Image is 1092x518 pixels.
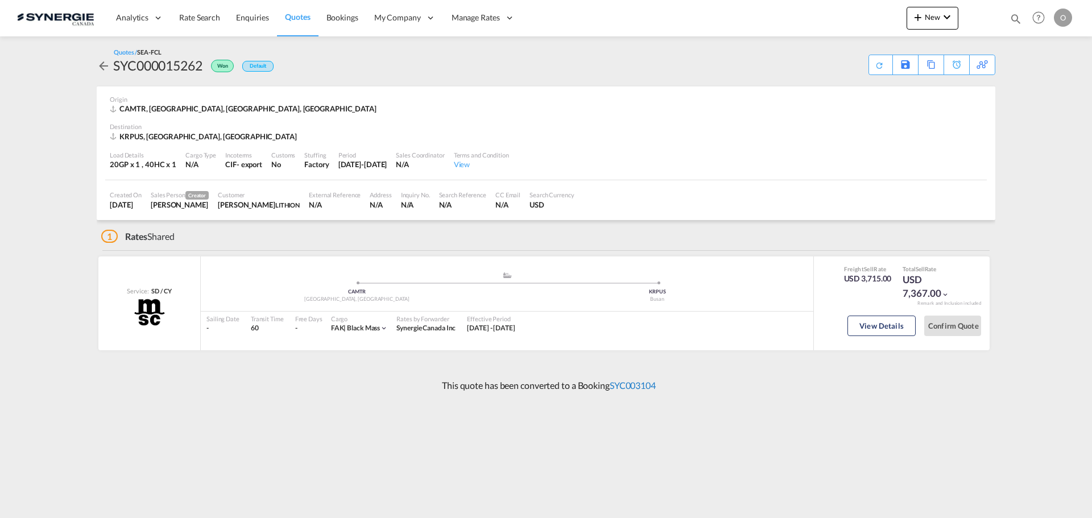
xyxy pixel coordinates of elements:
div: N/A [370,200,391,210]
div: Address [370,190,391,199]
span: LITHION [275,201,300,209]
div: Quote PDF is not available at this time [875,55,887,70]
div: N/A [439,200,486,210]
md-icon: icon-magnify [1010,13,1022,25]
div: CIF [225,159,237,169]
div: 31 Oct 2025 [338,159,387,169]
span: FAK [331,324,348,332]
div: SD / CY [148,287,171,295]
div: Transit Time [251,314,284,323]
div: Period [338,151,387,159]
div: 6 Oct 2025 [110,200,142,210]
span: Sell [916,266,925,272]
div: 20GP x 1 , 40HC x 1 [110,159,176,169]
div: icon-arrow-left [97,56,113,74]
div: Inquiry No. [401,190,430,199]
div: Free Days [295,314,322,323]
img: 1f56c880d42311ef80fc7dca854c8e59.png [17,5,94,31]
div: Remark and Inclusion included [909,300,990,306]
div: Won [202,56,237,74]
div: Search Reference [439,190,486,199]
div: Search Currency [530,190,574,199]
div: Destination [110,122,982,131]
div: Factory Stuffing [304,159,329,169]
div: - [295,324,297,333]
div: N/A [495,200,520,210]
div: Rates by Forwarder [396,314,456,323]
div: 60 [251,324,284,333]
div: Freight Rate [844,265,892,273]
div: black mass [331,324,380,333]
span: Quotes [285,12,310,22]
div: Cargo [331,314,388,323]
span: Rates [125,231,148,242]
span: Analytics [116,12,148,23]
p: This quote has been converted to a Booking [436,379,656,392]
div: No [271,159,295,169]
div: Shared [101,230,175,243]
div: SYC000015262 [113,56,202,74]
span: My Company [374,12,421,23]
span: Rate Search [179,13,220,22]
div: O [1054,9,1072,27]
div: icon-magnify [1010,13,1022,30]
div: Customer [218,190,300,199]
div: KRPUS, Busan, Asia Pacific [110,131,300,142]
div: Customs [271,151,295,159]
a: SYC003104 [610,380,656,391]
span: Help [1029,8,1048,27]
span: CAMTR, [GEOGRAPHIC_DATA], [GEOGRAPHIC_DATA], [GEOGRAPHIC_DATA] [119,104,377,113]
div: KRPUS [507,288,808,296]
span: SEA-FCL [137,48,161,56]
md-icon: icon-plus 400-fg [911,10,925,24]
div: Daniel Dico [151,200,209,210]
button: View Details [847,316,916,336]
span: Sell [864,266,874,272]
img: MSC [133,298,166,326]
div: Synergie Canada Inc [396,324,456,333]
div: CC Email [495,190,520,199]
div: Created On [110,190,142,199]
button: Confirm Quote [924,316,981,336]
span: 1 [101,230,118,243]
div: N/A [309,200,361,210]
div: CAMTR, Montreal, QC, Americas [110,103,379,114]
div: USD [530,200,574,210]
span: Bookings [326,13,358,22]
div: N/A [401,200,430,210]
md-icon: icon-chevron-down [941,291,949,299]
div: - export [237,159,262,169]
div: Stuffing [304,151,329,159]
div: Quotes /SEA-FCL [114,48,162,56]
div: Default [242,61,274,72]
span: [DATE] - [DATE] [467,324,515,332]
md-icon: icon-refresh [874,60,884,70]
span: Creator [185,191,209,200]
div: Sales Coordinator [396,151,444,159]
div: Origin [110,95,982,103]
div: N/A [185,159,216,169]
div: View [454,159,509,169]
span: Won [217,63,231,73]
md-icon: icon-arrow-left [97,59,110,73]
div: Incoterms [225,151,262,159]
div: Sailing Date [206,314,239,323]
md-icon: icon-chevron-down [380,324,388,332]
span: Enquiries [236,13,269,22]
div: CAMTR [206,288,507,296]
md-icon: assets/icons/custom/ship-fill.svg [500,272,514,278]
span: Synergie Canada Inc [396,324,456,332]
div: Save As Template [893,55,918,74]
div: External Reference [309,190,361,199]
div: Sales Person [151,190,209,200]
div: USD 3,715.00 [844,273,892,284]
div: N/A [396,159,444,169]
button: icon-plus 400-fgNewicon-chevron-down [907,7,958,30]
div: Terms and Condition [454,151,509,159]
div: Busan [507,296,808,303]
span: New [911,13,954,22]
md-icon: icon-chevron-down [940,10,954,24]
div: ANTOINE BLEAU [218,200,300,210]
div: USD 7,367.00 [903,273,959,300]
div: Load Details [110,151,176,159]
